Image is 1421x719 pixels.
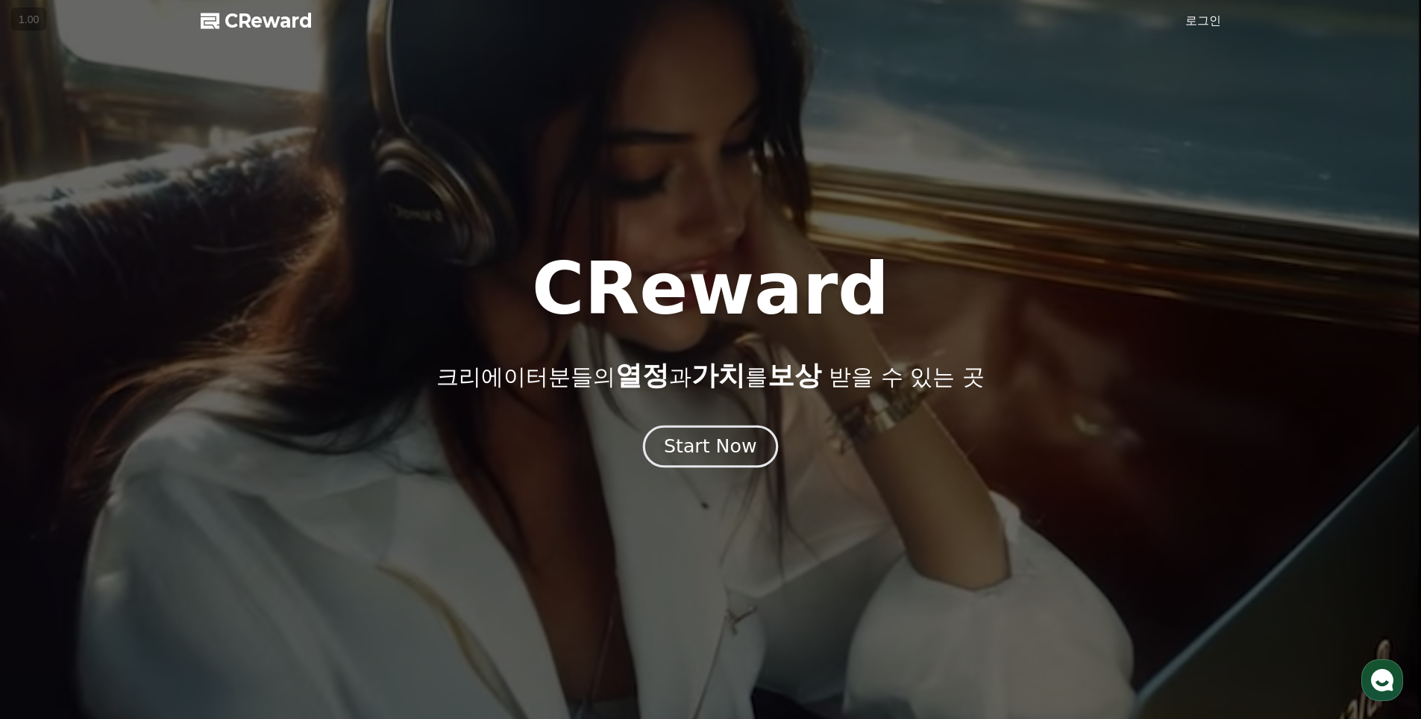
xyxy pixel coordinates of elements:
[4,473,98,511] a: 홈
[137,497,154,508] span: 대화
[1185,12,1221,30] a: 로그인
[230,496,248,508] span: 설정
[691,360,745,390] span: 가치
[436,361,984,390] p: 크리에이터분들의 과 를 받을 수 있는 곳
[646,441,775,455] a: Start Now
[98,473,192,511] a: 대화
[643,425,778,467] button: Start Now
[768,360,821,390] span: 보상
[664,434,756,459] div: Start Now
[47,496,56,508] span: 홈
[532,253,889,325] h1: CReward
[615,360,669,390] span: 열정
[192,473,286,511] a: 설정
[201,9,313,33] a: CReward
[225,9,313,33] span: CReward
